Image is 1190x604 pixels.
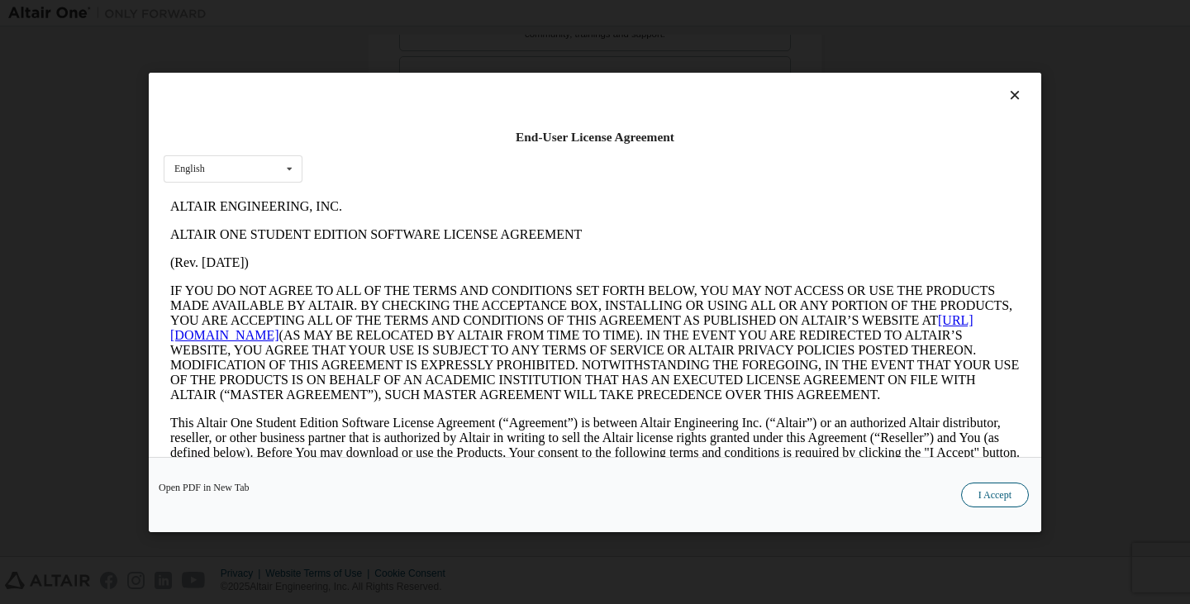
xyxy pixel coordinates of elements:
p: This Altair One Student Edition Software License Agreement (“Agreement”) is between Altair Engine... [7,223,856,283]
button: I Accept [961,482,1029,507]
p: ALTAIR ENGINEERING, INC. [7,7,856,21]
a: [URL][DOMAIN_NAME] [7,121,810,150]
div: End-User License Agreement [164,129,1026,145]
p: IF YOU DO NOT AGREE TO ALL OF THE TERMS AND CONDITIONS SET FORTH BELOW, YOU MAY NOT ACCESS OR USE... [7,91,856,210]
p: (Rev. [DATE]) [7,63,856,78]
p: ALTAIR ONE STUDENT EDITION SOFTWARE LICENSE AGREEMENT [7,35,856,50]
div: English [174,164,205,174]
a: Open PDF in New Tab [159,482,250,492]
